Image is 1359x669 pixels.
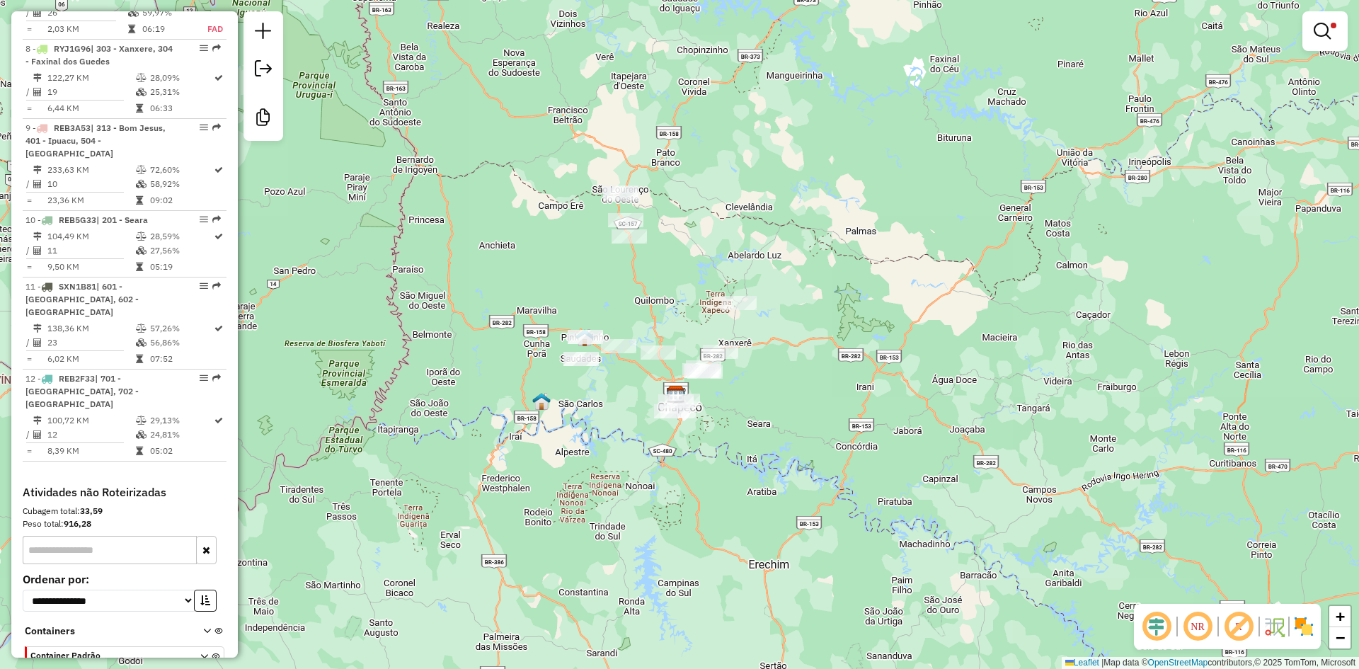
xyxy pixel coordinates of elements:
[136,180,147,188] i: % de utilização da cubagem
[25,22,33,36] td: =
[59,281,96,292] span: SXN1B81
[1329,606,1351,627] a: Zoom in
[136,355,143,363] i: Tempo total em rota
[149,85,213,99] td: 25,31%
[33,338,42,347] i: Total de Atividades
[25,624,185,639] span: Containers
[23,571,226,588] label: Ordenar por:
[47,6,127,20] td: 26
[136,88,147,96] i: % de utilização da cubagem
[200,215,208,224] em: Opções
[136,416,147,425] i: % de utilização do peso
[1101,658,1103,668] span: |
[23,518,226,530] div: Peso total:
[25,428,33,442] td: /
[25,193,33,207] td: =
[33,430,42,439] i: Total de Atividades
[136,104,143,113] i: Tempo total em rota
[47,229,135,244] td: 104,49 KM
[200,44,208,52] em: Opções
[1331,23,1336,28] span: Filtro Ativo
[80,505,103,516] strong: 33,59
[33,416,42,425] i: Distância Total
[212,123,221,132] em: Rota exportada
[25,244,33,258] td: /
[149,352,213,366] td: 07:52
[1062,657,1359,669] div: Map data © contributors,© 2025 TomTom, Microsoft
[136,166,147,174] i: % de utilização do peso
[207,22,224,36] td: FAD
[200,374,208,382] em: Opções
[1222,610,1256,644] span: Exibir rótulo
[47,352,135,366] td: 6,02 KM
[128,8,139,17] i: % de utilização da cubagem
[136,263,143,271] i: Tempo total em rota
[25,43,173,67] span: | 303 - Xanxere, 304 - Faxinal dos Guedes
[25,336,33,350] td: /
[200,282,208,290] em: Opções
[25,281,139,317] span: | 601 - [GEOGRAPHIC_DATA], 602 - [GEOGRAPHIC_DATA]
[200,123,208,132] em: Opções
[33,324,42,333] i: Distância Total
[25,177,33,191] td: /
[33,180,42,188] i: Total de Atividades
[149,444,213,458] td: 05:02
[149,229,213,244] td: 28,59%
[33,8,42,17] i: Total de Atividades
[47,101,135,115] td: 6,44 KM
[33,232,42,241] i: Distância Total
[96,215,148,225] span: | 201 - Seara
[1336,607,1345,625] span: +
[212,215,221,224] em: Rota exportada
[25,43,173,67] span: 8 -
[149,163,213,177] td: 72,60%
[47,85,135,99] td: 19
[214,416,223,425] i: Rota otimizada
[47,413,135,428] td: 100,72 KM
[212,44,221,52] em: Rota exportada
[667,385,685,404] img: ACB Chapecó
[25,122,166,159] span: | 313 - Bom Jesus, 401 - Ipuacu, 504 - [GEOGRAPHIC_DATA]
[30,649,183,662] span: Container Padrão
[532,392,551,411] img: PALMITOS
[149,428,213,442] td: 24,81%
[136,447,143,455] i: Tempo total em rota
[47,428,135,442] td: 12
[149,260,213,274] td: 05:19
[47,177,135,191] td: 10
[25,444,33,458] td: =
[25,85,33,99] td: /
[47,193,135,207] td: 23,36 KM
[25,281,139,317] span: 11 -
[136,232,147,241] i: % de utilização do peso
[47,244,135,258] td: 11
[249,55,277,86] a: Exportar sessão
[47,163,135,177] td: 233,63 KM
[33,88,42,96] i: Total de Atividades
[563,352,599,366] div: Atividade não roteirizada - SUPERMERCADO JL LTDA
[136,338,147,347] i: % de utilização da cubagem
[47,321,135,336] td: 138,36 KM
[25,260,33,274] td: =
[149,193,213,207] td: 09:02
[23,505,226,518] div: Cubagem total:
[25,101,33,115] td: =
[212,374,221,382] em: Rota exportada
[47,22,127,36] td: 2,03 KM
[47,444,135,458] td: 8,39 KM
[33,166,42,174] i: Distância Total
[25,122,166,159] span: 9 -
[25,6,33,20] td: /
[128,25,135,33] i: Tempo total em rota
[47,71,135,85] td: 122,27 KM
[136,324,147,333] i: % de utilização do peso
[64,518,91,529] strong: 916,28
[249,17,277,49] a: Nova sessão e pesquisa
[33,246,42,255] i: Total de Atividades
[25,373,139,409] span: 12 -
[568,330,603,344] div: Atividade não roteirizada - CHICO ATACADO *sem doca - Baiado ok*
[1308,17,1342,45] a: Exibir filtros
[1140,610,1174,644] span: Ocultar deslocamento
[25,373,139,409] span: | 701 - [GEOGRAPHIC_DATA], 702 - [GEOGRAPHIC_DATA]
[149,336,213,350] td: 56,86%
